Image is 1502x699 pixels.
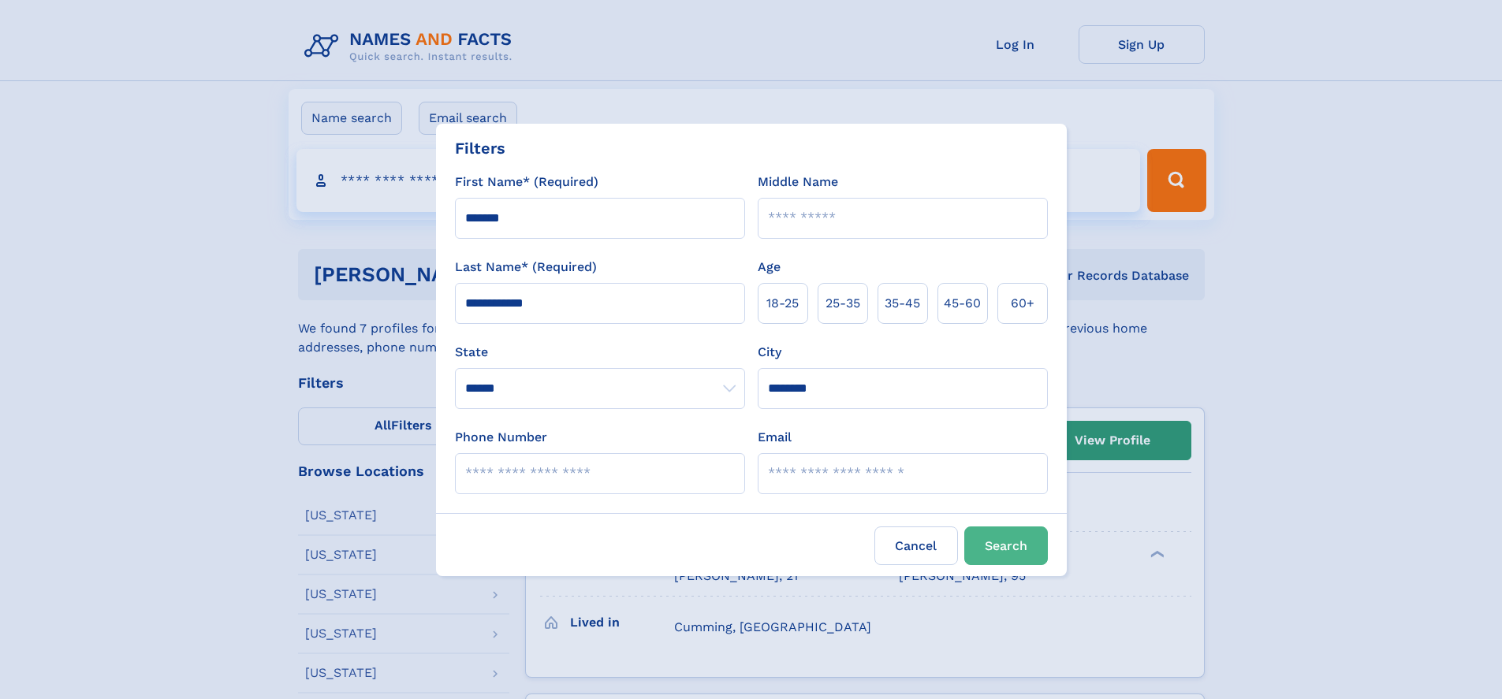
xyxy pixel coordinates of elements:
[944,294,981,313] span: 45‑60
[455,428,547,447] label: Phone Number
[455,173,598,191] label: First Name* (Required)
[455,258,597,277] label: Last Name* (Required)
[758,173,838,191] label: Middle Name
[874,526,958,565] label: Cancel
[455,343,745,362] label: State
[964,526,1048,565] button: Search
[885,294,920,313] span: 35‑45
[826,294,860,313] span: 25‑35
[455,136,505,160] div: Filters
[758,343,781,362] label: City
[758,428,792,447] label: Email
[1011,294,1034,313] span: 60+
[758,258,781,277] label: Age
[766,294,799,313] span: 18‑25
